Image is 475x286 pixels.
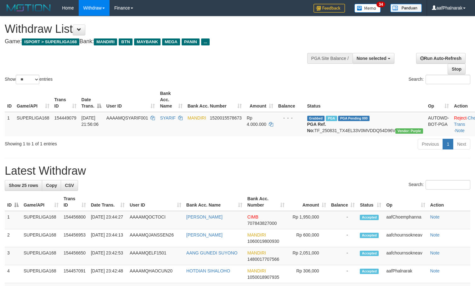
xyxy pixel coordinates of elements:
[430,250,440,255] a: Note
[21,193,61,211] th: Game/API: activate to sort column ascending
[314,4,345,13] img: Feedback.jpg
[9,183,38,188] span: Show 25 rows
[201,38,210,45] span: ...
[5,247,21,265] td: 3
[353,53,394,64] button: None selected
[360,215,379,220] span: Accepted
[65,183,74,188] span: CSV
[61,229,88,247] td: 154456953
[14,112,52,136] td: SUPERLIGA168
[247,214,258,219] span: CIMB
[329,265,358,283] td: -
[21,211,61,229] td: SUPERLIGA168
[5,88,14,112] th: ID
[443,139,453,149] a: 1
[395,128,423,134] span: Vendor URL: https://trx4.1velocity.biz
[186,232,223,237] a: [PERSON_NAME]
[384,247,427,265] td: aafchournsokneav
[61,247,88,265] td: 154456650
[5,229,21,247] td: 2
[357,56,387,61] span: None selected
[354,4,381,13] img: Button%20Memo.svg
[409,75,470,84] label: Search:
[453,139,470,149] a: Next
[329,211,358,229] td: -
[247,239,279,244] span: Copy 1060019800930 to clipboard
[430,214,440,219] a: Note
[247,250,266,255] span: MANDIRI
[186,214,223,219] a: [PERSON_NAME]
[54,115,76,120] span: 154449079
[247,115,266,127] span: Rp 4.000.000
[21,229,61,247] td: SUPERLIGA168
[307,116,325,121] span: Grabbed
[416,53,466,64] a: Run Auto-Refresh
[5,23,310,35] h1: Withdraw List
[127,229,184,247] td: AAAAMQJANSSEN26
[428,193,470,211] th: Action
[360,251,379,256] span: Accepted
[454,115,467,120] a: Reject
[79,88,104,112] th: Date Trans.: activate to sort column descending
[134,38,161,45] span: MAYBANK
[278,115,302,121] div: - - -
[5,180,42,191] a: Show 25 rows
[82,115,99,127] span: [DATE] 21:56:06
[160,115,176,120] a: SYARIF
[127,211,184,229] td: AAAAMQOCTOCI
[5,3,53,13] img: MOTION_logo.png
[244,88,276,112] th: Amount: activate to sort column ascending
[157,88,185,112] th: Bank Acc. Name: activate to sort column ascending
[247,232,266,237] span: MANDIRI
[287,229,329,247] td: Rp 600,000
[88,247,127,265] td: [DATE] 23:42:53
[384,193,427,211] th: Op: activate to sort column ascending
[61,193,88,211] th: Trans ID: activate to sort column ascending
[88,193,127,211] th: Date Trans.: activate to sort column ascending
[61,180,78,191] a: CSV
[338,116,370,121] span: PGA Pending
[247,268,266,273] span: MANDIRI
[326,116,337,121] span: Marked by aafchoeunmanni
[127,193,184,211] th: User ID: activate to sort column ascending
[357,193,384,211] th: Status: activate to sort column ascending
[22,38,79,45] span: ISPORT > SUPERLIGA168
[88,265,127,283] td: [DATE] 23:42:48
[119,38,133,45] span: BTN
[104,88,158,112] th: User ID: activate to sort column ascending
[409,180,470,190] label: Search:
[127,265,184,283] td: AAAAMQHAOCUN20
[329,193,358,211] th: Balance: activate to sort column ascending
[430,268,440,273] a: Note
[94,38,117,45] span: MANDIRI
[376,2,385,7] span: 34
[360,233,379,238] span: Accepted
[21,247,61,265] td: SUPERLIGA168
[5,138,193,147] div: Showing 1 to 1 of 1 entries
[21,265,61,283] td: SUPERLIGA168
[418,139,443,149] a: Previous
[42,180,61,191] a: Copy
[426,88,452,112] th: Op: activate to sort column ascending
[14,88,52,112] th: Game/API: activate to sort column ascending
[182,38,200,45] span: PANIN
[384,265,427,283] td: aafPhalnarak
[186,250,238,255] a: AANG GUNEDI SUYONO
[106,115,148,120] span: AAAAMQSYARIF001
[88,211,127,229] td: [DATE] 23:44:27
[46,183,57,188] span: Copy
[185,88,244,112] th: Bank Acc. Number: activate to sort column ascending
[455,128,465,133] a: Note
[5,112,14,136] td: 1
[88,229,127,247] td: [DATE] 23:44:13
[188,115,206,120] span: MANDIRI
[426,180,470,190] input: Search:
[307,53,353,64] div: PGA Site Balance /
[329,247,358,265] td: -
[430,232,440,237] a: Note
[210,115,242,120] span: Copy 1520015578673 to clipboard
[247,275,279,280] span: Copy 1050018907935 to clipboard
[5,75,53,84] label: Show entries
[287,247,329,265] td: Rp 2,051,000
[384,211,427,229] td: aafChoemphanna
